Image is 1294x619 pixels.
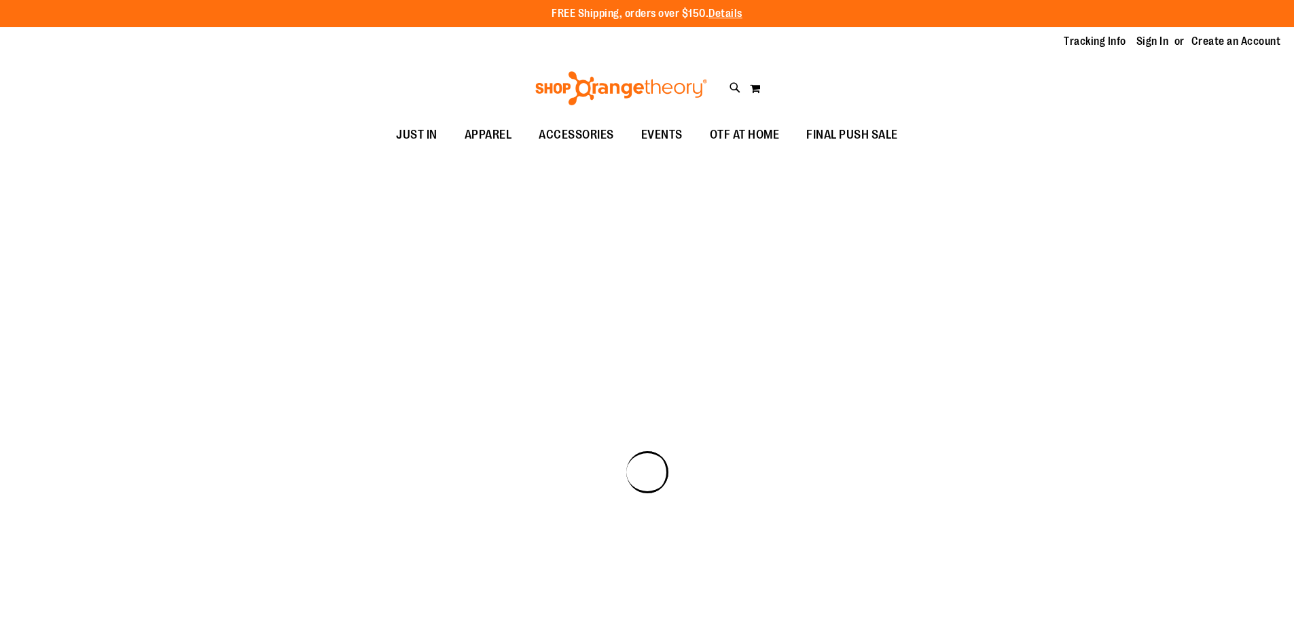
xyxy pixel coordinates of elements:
[1136,34,1169,49] a: Sign In
[793,120,912,151] a: FINAL PUSH SALE
[552,6,742,22] p: FREE Shipping, orders over $150.
[525,120,628,151] a: ACCESSORIES
[710,120,780,150] span: OTF AT HOME
[708,7,742,20] a: Details
[539,120,614,150] span: ACCESSORIES
[382,120,451,151] a: JUST IN
[806,120,898,150] span: FINAL PUSH SALE
[465,120,512,150] span: APPAREL
[641,120,683,150] span: EVENTS
[396,120,437,150] span: JUST IN
[628,120,696,151] a: EVENTS
[451,120,526,151] a: APPAREL
[1191,34,1281,49] a: Create an Account
[696,120,793,151] a: OTF AT HOME
[1064,34,1126,49] a: Tracking Info
[533,71,709,105] img: Shop Orangetheory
